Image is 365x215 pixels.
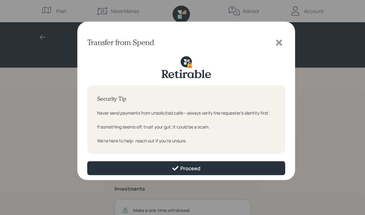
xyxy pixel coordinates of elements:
[97,124,275,130] div: If something seems off, trust your gut; it could be a scam.
[97,110,275,116] div: Never send payments from unsolicited calls— always verify the requester's identity first.
[161,56,211,78] img: retirable-security-lock
[172,165,200,172] div: Proceed
[97,137,275,144] div: We're here to help- reach out if you're unsure.
[97,95,275,102] h4: Security Tip
[87,161,285,175] button: Proceed
[87,38,154,47] h3: Transfer from Spend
